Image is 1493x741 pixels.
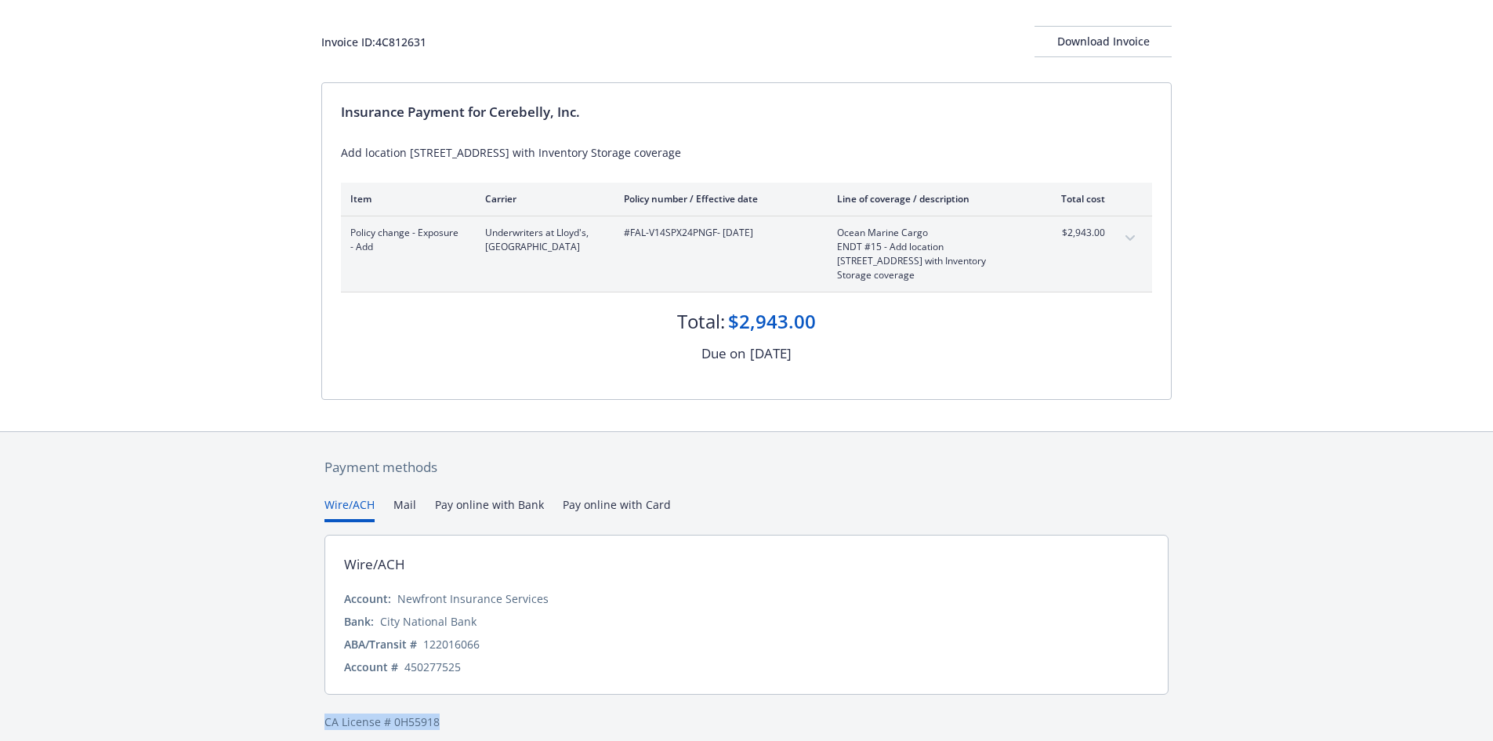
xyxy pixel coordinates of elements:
div: Total: [677,308,725,335]
div: Carrier [485,192,599,205]
div: Bank: [344,613,374,630]
div: Policy change - Exposure - AddUnderwriters at Lloyd's, [GEOGRAPHIC_DATA]#FAL-V14SPX24PNGF- [DATE]... [341,216,1152,292]
span: #FAL-V14SPX24PNGF - [DATE] [624,226,812,240]
div: Total cost [1046,192,1105,205]
div: $2,943.00 [728,308,816,335]
button: Download Invoice [1035,26,1172,57]
span: Ocean Marine CargoENDT #15 - Add location [STREET_ADDRESS] with Inventory Storage coverage [837,226,1021,282]
button: Wire/ACH [324,496,375,522]
span: Ocean Marine Cargo [837,226,1021,240]
button: expand content [1118,226,1143,251]
div: Wire/ACH [344,554,405,575]
div: Invoice ID: 4C812631 [321,34,426,50]
div: [DATE] [750,343,792,364]
span: Underwriters at Lloyd's, [GEOGRAPHIC_DATA] [485,226,599,254]
button: Pay online with Card [563,496,671,522]
div: Due on [701,343,745,364]
div: Add location [STREET_ADDRESS] with Inventory Storage coverage [341,144,1152,161]
div: City National Bank [380,613,477,630]
div: Newfront Insurance Services [397,590,549,607]
div: Policy number / Effective date [624,192,812,205]
button: Pay online with Bank [435,496,544,522]
div: Insurance Payment for Cerebelly, Inc. [341,102,1152,122]
span: $2,943.00 [1046,226,1105,240]
div: Account: [344,590,391,607]
div: Account # [344,659,398,675]
span: ENDT #15 - Add location [STREET_ADDRESS] with Inventory Storage coverage [837,240,1021,282]
div: 450277525 [404,659,461,675]
div: ABA/Transit # [344,636,417,652]
div: CA License # 0H55918 [324,714,1169,730]
div: Item [350,192,460,205]
div: 122016066 [423,636,480,652]
button: Mail [393,496,416,522]
span: Policy change - Exposure - Add [350,226,460,254]
div: Payment methods [324,457,1169,478]
div: Line of coverage / description [837,192,1021,205]
div: Download Invoice [1035,27,1172,56]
